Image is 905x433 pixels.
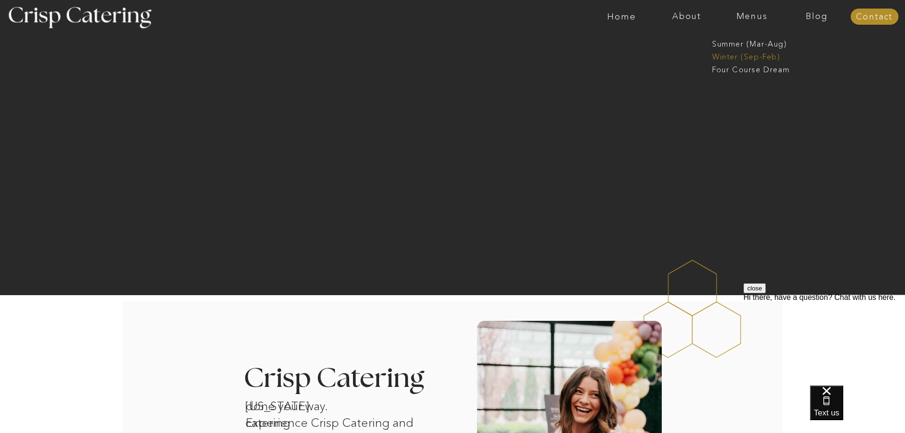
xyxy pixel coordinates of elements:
[589,12,654,21] a: Home
[784,12,849,21] a: Blog
[743,283,905,397] iframe: podium webchat widget prompt
[810,385,905,433] iframe: podium webchat widget bubble
[850,12,898,22] a: Contact
[712,51,790,60] a: Winter (Sep-Feb)
[244,365,448,393] h3: Crisp Catering
[719,12,784,21] a: Menus
[245,398,344,410] h1: [US_STATE] catering
[654,12,719,21] a: About
[712,38,797,48] a: Summer (Mar-Aug)
[712,64,797,73] a: Four Course Dream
